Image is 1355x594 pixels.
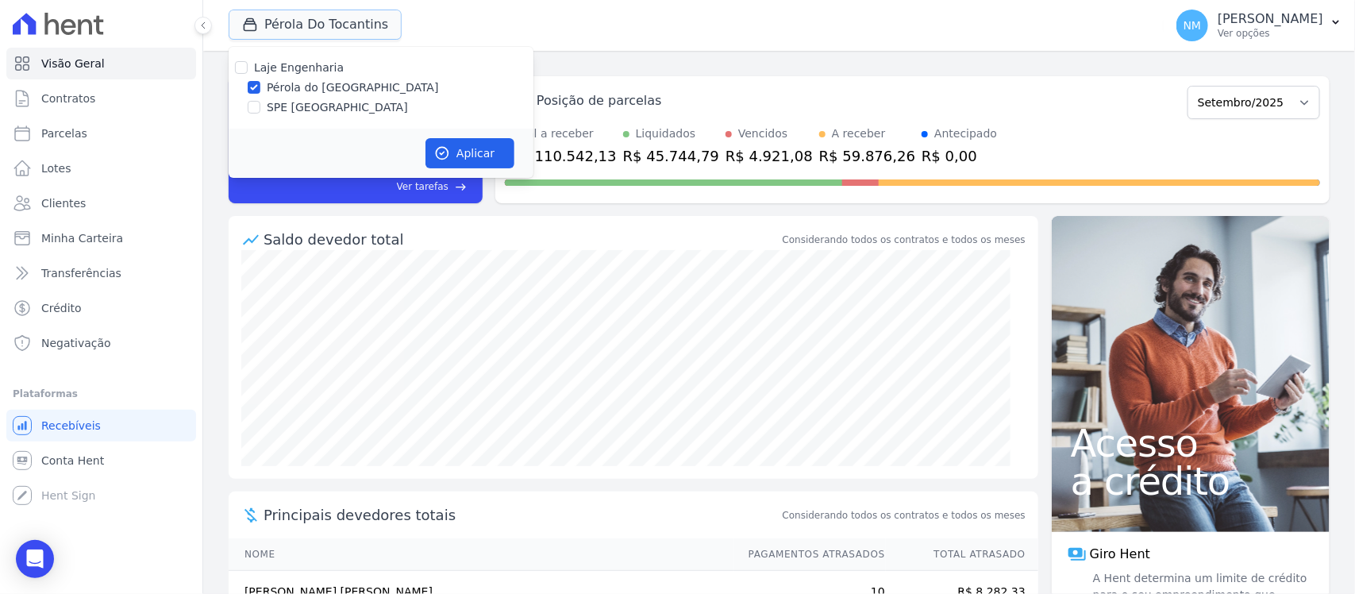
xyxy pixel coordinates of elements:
[886,538,1038,571] th: Total Atrasado
[6,292,196,324] a: Crédito
[41,453,104,469] span: Conta Hent
[1218,11,1323,27] p: [PERSON_NAME]
[6,83,196,114] a: Contratos
[511,145,617,167] div: R$ 110.542,13
[6,152,196,184] a: Lotes
[41,335,111,351] span: Negativação
[1218,27,1323,40] p: Ver opções
[267,99,408,116] label: SPE [GEOGRAPHIC_DATA]
[6,187,196,219] a: Clientes
[783,233,1026,247] div: Considerando todos os contratos e todos os meses
[41,265,121,281] span: Transferências
[1164,3,1355,48] button: NM [PERSON_NAME] Ver opções
[6,222,196,254] a: Minha Carteira
[1090,545,1150,564] span: Giro Hent
[6,445,196,476] a: Conta Hent
[1071,462,1311,500] span: a crédito
[264,504,780,526] span: Principais devedores totais
[922,145,997,167] div: R$ 0,00
[397,179,448,194] span: Ver tarefas
[41,91,95,106] span: Contratos
[6,257,196,289] a: Transferências
[229,10,402,40] button: Pérola Do Tocantins
[41,300,82,316] span: Crédito
[537,91,662,110] div: Posição de parcelas
[6,410,196,442] a: Recebíveis
[254,61,344,74] label: Laje Engenharia
[16,540,54,578] div: Open Intercom Messenger
[738,125,787,142] div: Vencidos
[41,56,105,71] span: Visão Geral
[264,229,780,250] div: Saldo devedor total
[819,145,915,167] div: R$ 59.876,26
[6,327,196,359] a: Negativação
[41,418,101,434] span: Recebíveis
[733,538,886,571] th: Pagamentos Atrasados
[425,138,514,168] button: Aplicar
[6,118,196,149] a: Parcelas
[455,181,467,193] span: east
[623,145,719,167] div: R$ 45.744,79
[832,125,886,142] div: A receber
[511,125,617,142] div: Total a receber
[41,160,71,176] span: Lotes
[229,538,733,571] th: Nome
[636,125,696,142] div: Liquidados
[726,145,813,167] div: R$ 4.921,08
[41,125,87,141] span: Parcelas
[267,79,439,96] label: Pérola do [GEOGRAPHIC_DATA]
[6,48,196,79] a: Visão Geral
[934,125,997,142] div: Antecipado
[41,230,123,246] span: Minha Carteira
[287,179,467,194] a: Ver tarefas east
[783,508,1026,523] span: Considerando todos os contratos e todos os meses
[41,195,86,211] span: Clientes
[1184,20,1202,31] span: NM
[13,384,190,403] div: Plataformas
[1071,424,1311,462] span: Acesso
